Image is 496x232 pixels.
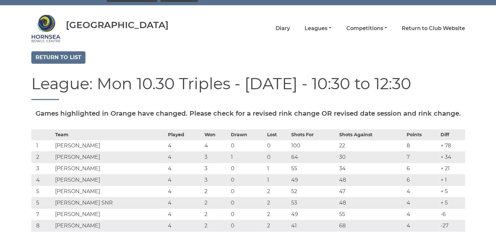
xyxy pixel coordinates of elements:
td: [PERSON_NAME] [53,186,166,197]
td: 2 [265,197,290,208]
td: + 1 [439,174,465,186]
td: 49 [290,174,337,186]
td: 2 [203,186,230,197]
td: 7 [31,208,54,220]
div: [GEOGRAPHIC_DATA] [66,20,169,30]
td: + 21 [439,163,465,174]
td: 2 [203,220,230,231]
td: 0 [229,186,265,197]
th: Won [203,129,230,140]
td: 4 [166,163,203,174]
td: 0 [265,140,290,151]
td: 47 [338,186,405,197]
td: 4 [405,220,439,231]
td: 0 [229,163,265,174]
td: 52 [290,186,337,197]
td: 4 [31,174,54,186]
td: 5 [31,186,54,197]
th: Shots Against [338,129,405,140]
td: 2 [265,208,290,220]
td: 53 [290,197,337,208]
td: 0 [229,197,265,208]
td: 4 [166,186,203,197]
td: [PERSON_NAME] [53,208,166,220]
th: Points [405,129,439,140]
td: 64 [290,151,337,163]
td: 4 [405,208,439,220]
td: 3 [203,163,230,174]
td: + 34 [439,151,465,163]
th: Team [53,129,166,140]
td: + 78 [439,140,465,151]
th: Drawn [229,129,265,140]
td: + 5 [439,197,465,208]
td: 4 [405,186,439,197]
td: 3 [31,163,54,174]
td: -6 [439,208,465,220]
td: 4 [166,174,203,186]
th: Shots For [290,129,337,140]
th: Diff [439,129,465,140]
th: Lost [265,129,290,140]
td: 8 [31,220,54,231]
td: 4 [203,140,230,151]
td: 6 [405,174,439,186]
td: + 5 [439,186,465,197]
img: Hornsea Bowls Centre [31,14,61,43]
a: Leagues [305,25,331,32]
td: 5 [31,197,54,208]
td: [PERSON_NAME] [53,163,166,174]
td: [PERSON_NAME] SNR [53,197,166,208]
td: 3 [203,151,230,163]
td: 100 [290,140,337,151]
td: [PERSON_NAME] [53,151,166,163]
td: 41 [290,220,337,231]
td: 7 [405,151,439,163]
td: 1 [31,140,54,151]
td: 4 [166,208,203,220]
td: -27 [439,220,465,231]
td: 22 [338,140,405,151]
td: [PERSON_NAME] [53,140,166,151]
td: 49 [290,208,337,220]
td: 4 [405,197,439,208]
td: 2 [203,197,230,208]
td: 2 [203,208,230,220]
td: 6 [405,163,439,174]
td: 55 [290,163,337,174]
td: 1 [265,174,290,186]
td: 4 [166,197,203,208]
td: 3 [203,174,230,186]
td: 48 [338,197,405,208]
td: 0 [229,220,265,231]
td: 0 [265,151,290,163]
a: Return to Club Website [402,25,465,32]
td: [PERSON_NAME] [53,174,166,186]
td: 4 [166,140,203,151]
td: 30 [338,151,405,163]
a: Competitions [346,25,387,32]
a: Diary [276,25,290,32]
td: 1 [229,151,265,163]
td: 34 [338,163,405,174]
td: 55 [338,208,405,220]
h1: League: Mon 10.30 Triples - [DATE] - 10:30 to 12:30 [31,75,465,100]
td: 68 [338,220,405,231]
td: 8 [405,140,439,151]
td: 1 [265,163,290,174]
th: Played [166,129,203,140]
td: 2 [31,151,54,163]
td: 2 [265,220,290,231]
a: Return to list [31,51,85,64]
td: 0 [229,174,265,186]
td: 0 [229,140,265,151]
h5: Games highlighted in Orange have changed. Please check for a revised rink change OR revised date ... [31,110,465,117]
td: 48 [338,174,405,186]
td: 4 [166,151,203,163]
td: 4 [166,220,203,231]
td: 0 [229,208,265,220]
td: [PERSON_NAME] [53,220,166,231]
td: 2 [265,186,290,197]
